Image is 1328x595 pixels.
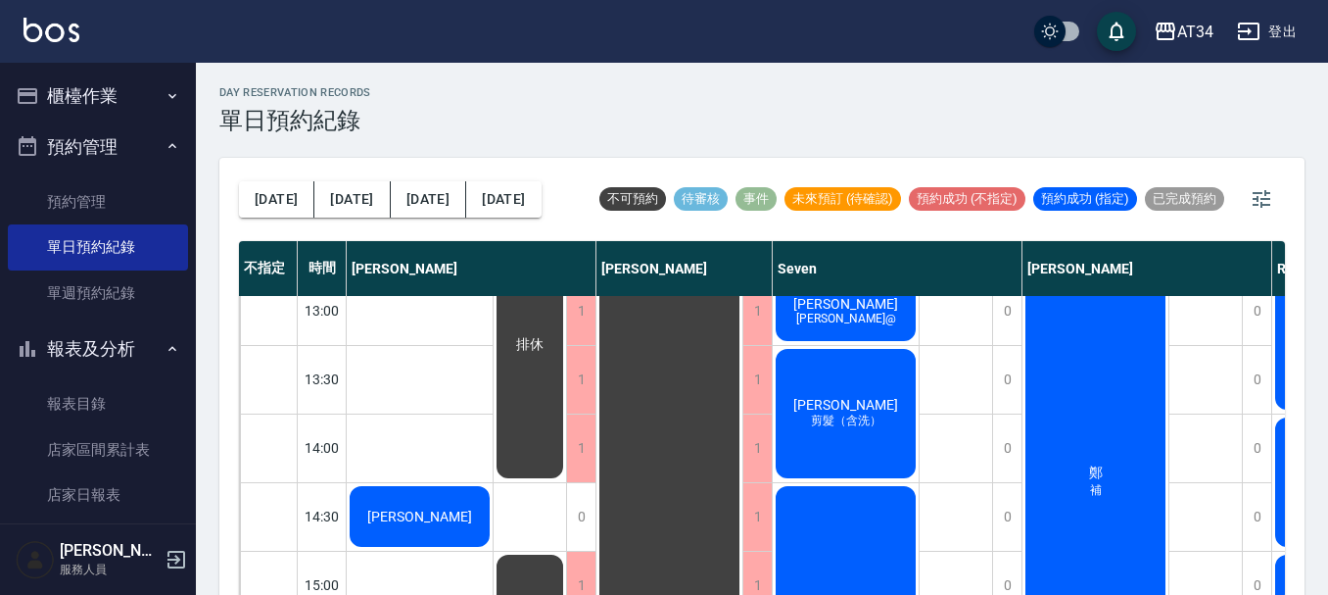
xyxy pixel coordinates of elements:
[314,181,390,218] button: [DATE]
[219,86,371,99] h2: day Reservation records
[347,241,596,296] div: [PERSON_NAME]
[674,190,728,208] span: 待審核
[219,107,371,134] h3: 單日預約紀錄
[566,415,595,482] div: 1
[298,241,347,296] div: 時間
[1022,241,1272,296] div: [PERSON_NAME]
[789,397,902,413] span: [PERSON_NAME]
[792,312,900,325] span: [PERSON_NAME]@
[1085,465,1107,482] span: 鄭
[8,427,188,472] a: 店家區間累計表
[8,518,188,563] a: 互助日報表
[8,323,188,374] button: 報表及分析
[1242,415,1271,482] div: 0
[8,224,188,270] a: 單日預約紀錄
[1146,12,1221,52] button: AT34
[742,277,772,345] div: 1
[363,509,476,524] span: [PERSON_NAME]
[909,190,1025,208] span: 預約成功 (不指定)
[239,181,314,218] button: [DATE]
[8,271,188,316] a: 單週預約紀錄
[566,277,595,345] div: 1
[596,241,773,296] div: [PERSON_NAME]
[298,414,347,482] div: 14:00
[992,346,1021,414] div: 0
[298,482,347,551] div: 14:30
[1242,483,1271,551] div: 0
[566,346,595,414] div: 1
[1033,190,1137,208] span: 預約成功 (指定)
[8,122,188,173] button: 預約管理
[60,541,160,561] h5: [PERSON_NAME]
[789,296,902,312] span: [PERSON_NAME]
[742,483,772,551] div: 1
[298,276,347,345] div: 13:00
[1242,346,1271,414] div: 0
[784,190,901,208] span: 未來預訂 (待確認)
[566,483,595,551] div: 0
[298,345,347,414] div: 13:30
[773,241,1022,296] div: Seven
[1177,20,1213,44] div: AT34
[1242,277,1271,345] div: 0
[992,483,1021,551] div: 0
[466,181,541,218] button: [DATE]
[1145,190,1224,208] span: 已完成預約
[1097,12,1136,51] button: save
[742,415,772,482] div: 1
[992,415,1021,482] div: 0
[512,336,547,354] span: 排休
[8,71,188,122] button: 櫃檯作業
[16,540,55,579] img: Person
[807,413,885,429] span: 剪髮（含洗）
[992,277,1021,345] div: 0
[239,241,298,296] div: 不指定
[735,190,777,208] span: 事件
[60,561,160,578] p: 服務人員
[391,181,466,218] button: [DATE]
[1086,482,1106,499] span: 補
[8,381,188,426] a: 報表目錄
[24,18,79,42] img: Logo
[1229,14,1304,50] button: 登出
[8,179,188,224] a: 預約管理
[742,346,772,414] div: 1
[8,472,188,518] a: 店家日報表
[599,190,666,208] span: 不可預約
